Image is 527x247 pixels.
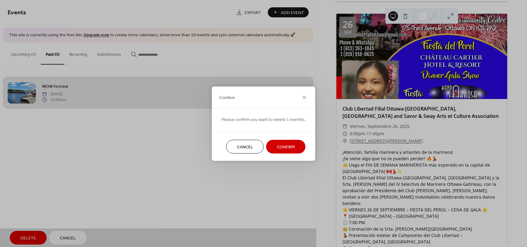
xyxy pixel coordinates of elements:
span: Please confirm you want to delete 1 event(s. [222,116,306,123]
span: Cancel [237,144,253,150]
span: Confirm [277,144,295,150]
span: Confirm [219,95,235,101]
button: Confirm [266,140,306,153]
button: Cancel [226,140,264,153]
